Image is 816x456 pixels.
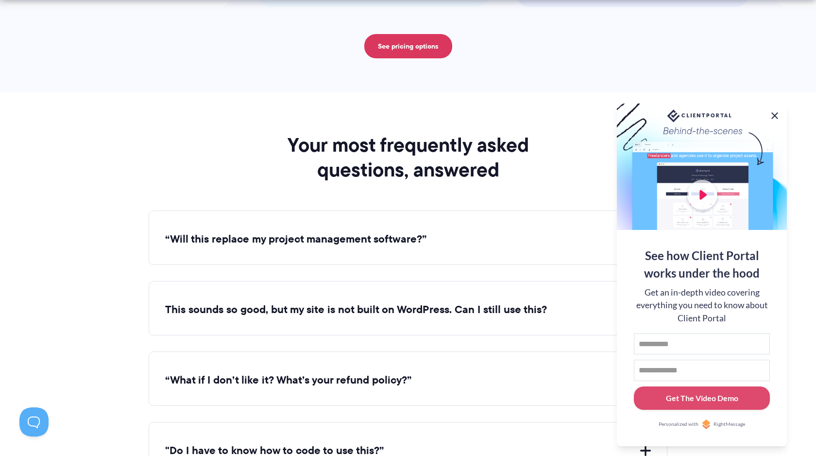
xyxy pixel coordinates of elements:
iframe: Toggle Customer Support [19,407,49,437]
a: See pricing options [364,34,452,58]
img: Personalized with RightMessage [701,420,711,429]
button: This sounds so good, but my site is not built on WordPress. Can I still use this? [165,302,651,317]
h2: Your most frequently asked questions, answered [256,133,560,182]
button: Get The Video Demo [634,386,770,410]
span: RightMessage [714,421,745,428]
div: Get an in-depth video covering everything you need to know about Client Portal [634,286,770,325]
div: Get The Video Demo [666,392,738,404]
span: Personalized with [659,421,698,428]
button: “What if I don’t like it? What’s your refund policy?” [165,373,651,388]
a: Personalized withRightMessage [634,420,770,429]
div: See how Client Portal works under the hood [634,247,770,282]
button: “Will this replace my project management software?” [165,232,651,247]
